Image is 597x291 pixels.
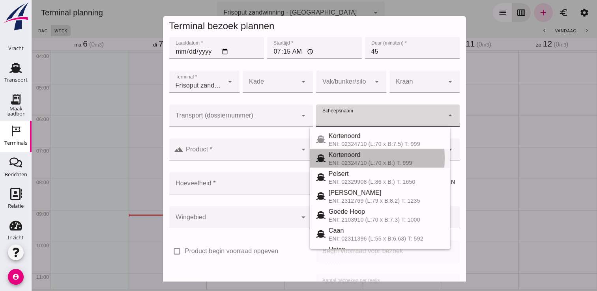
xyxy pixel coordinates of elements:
span: Pelsert [297,170,317,177]
span: Terminal bezoek plannen [138,21,243,31]
div: ENI: 02329908 (L:86 x B:) T: 1650 [297,179,412,185]
i: account_circle [8,269,24,285]
div: Transport [4,77,28,82]
div: Inzicht [8,235,24,240]
span: Caan [297,227,313,234]
label: Maak reeks [153,281,187,290]
i: arrow_drop_down [414,77,423,86]
i: arrow_drop_down [267,77,277,86]
i: arrow_drop_down [341,77,350,86]
div: Berichten [5,172,27,177]
div: ENI: 02311396 (L:55 x B:6.63) T: 592 [297,235,412,242]
span: Kortenoord [297,132,329,139]
span: [PERSON_NAME] [297,189,350,196]
div: ENI: 02324710 (L:70 x B:7.5) T: 999 [297,141,412,147]
div: Terminals [4,140,27,145]
span: Kortenoord [297,151,329,158]
div: Vracht [8,46,24,51]
div: ENI: 2103910 (L:70 x B:7.3) T: 1000 [297,216,412,223]
i: arrow_drop_down [194,77,203,86]
i: Open [267,111,277,120]
div: ENI: 02324710 (L:70 x B:) T: 999 [297,160,412,166]
img: logo-small.a267ee39.svg [2,2,30,31]
span: Frisoput zandwinning - [GEOGRAPHIC_DATA] [144,81,190,90]
span: Union [297,246,314,253]
i: Open [267,145,277,154]
i: arrow_drop_down [267,213,277,222]
i: Sluit [414,111,423,120]
div: Relatie [8,203,24,209]
label: Product begin voorraad opgeven [153,247,247,256]
i: landscape [142,145,152,154]
div: ENI: 2312769 (L:79 x B:8.2) T: 1235 [297,198,412,204]
span: Goede Hoop [297,208,333,215]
